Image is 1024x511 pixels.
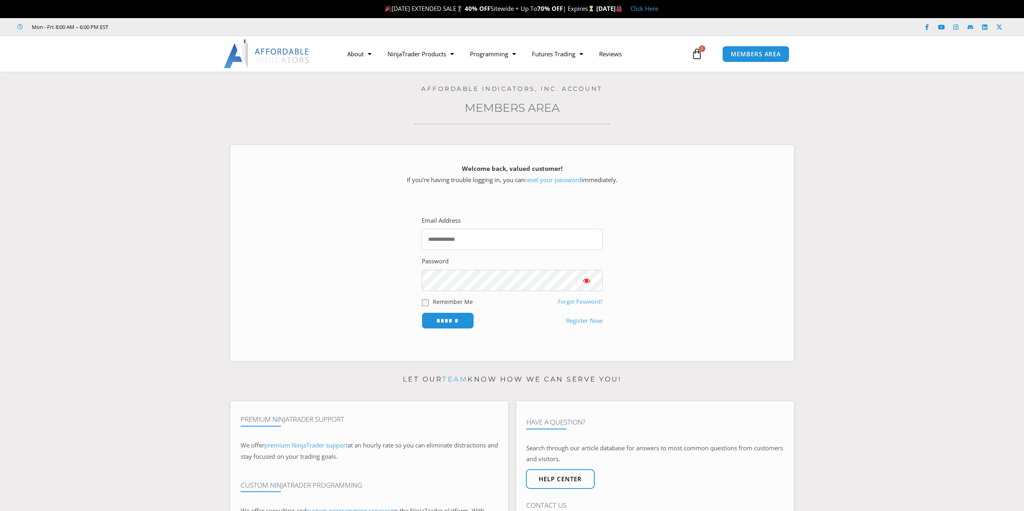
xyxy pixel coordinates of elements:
p: If you’re having trouble logging in, you can immediately. [245,163,780,186]
button: Show password [571,270,603,291]
h4: Have A Question? [526,418,784,426]
a: 0 [679,42,715,66]
a: Register Now [566,315,603,326]
a: Forgot Password? [558,298,603,305]
a: Programming [462,45,524,63]
a: Click Here [630,4,658,12]
h4: Contact Us [526,501,784,509]
span: Mon - Fri: 8:00 AM – 6:00 PM EST [30,22,108,32]
span: 0 [699,45,705,52]
strong: Welcome back, valued customer! [462,164,562,172]
a: Help center [526,469,595,489]
a: team [442,375,468,383]
a: Members Area [465,101,560,115]
a: Futures Trading [524,45,591,63]
span: [DATE] EXTENDED SALE Sitewide + Up To | Expires [383,4,596,12]
a: NinjaTrader Products [379,45,462,63]
span: at an hourly rate so you can eliminate distractions and stay focused on your trading goals. [241,441,498,460]
p: Let our know how we can serve you! [231,373,794,386]
iframe: Customer reviews powered by Trustpilot [120,23,240,31]
img: 🏌️‍♂️ [457,6,463,12]
img: LogoAI | Affordable Indicators – NinjaTrader [224,39,310,68]
a: Reviews [591,45,630,63]
h4: Custom NinjaTrader Programming [241,481,498,489]
p: Search through our article database for answers to most common questions from customers and visit... [526,443,784,465]
span: Help center [539,476,582,482]
nav: Menu [339,45,689,63]
a: MEMBERS AREA [722,46,789,62]
img: 🏭 [616,6,622,12]
span: We offer [241,441,264,449]
img: ⌛ [588,6,594,12]
img: 🎉 [385,6,391,12]
a: reset your password [525,176,581,184]
a: premium NinjaTrader support [264,441,348,449]
a: Affordable Indicators, Inc. Account [421,85,603,92]
strong: [DATE] [596,4,622,12]
label: Email Address [422,215,461,226]
strong: 40% OFF [465,4,490,12]
label: Password [422,256,449,267]
a: About [339,45,379,63]
span: MEMBERS AREA [731,51,781,57]
h4: Premium NinjaTrader Support [241,415,498,423]
strong: 70% OFF [537,4,563,12]
label: Remember Me [433,298,473,306]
